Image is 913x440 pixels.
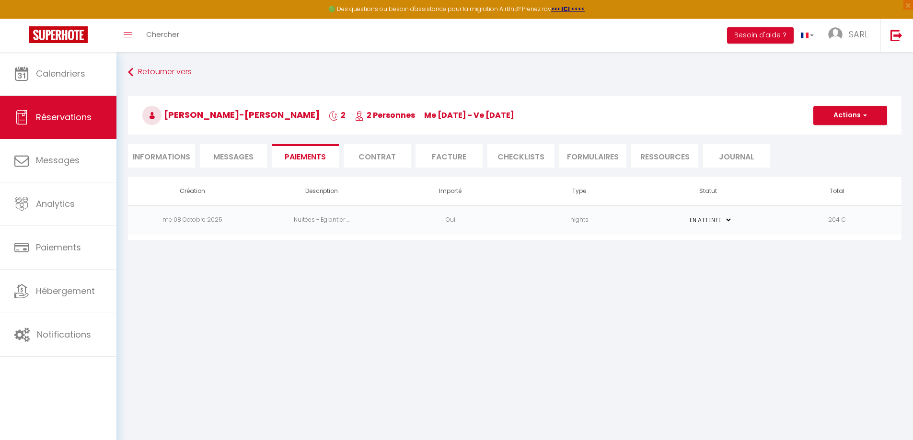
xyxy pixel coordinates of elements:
[551,5,585,13] a: >>> ICI <<<<
[128,177,257,205] th: Création
[773,177,901,205] th: Total
[36,241,81,253] span: Paiements
[828,27,843,42] img: ...
[128,144,195,168] li: Informations
[142,109,320,121] span: [PERSON_NAME]-[PERSON_NAME]
[36,68,85,79] span: Calendriers
[515,205,644,235] td: nights
[36,198,75,210] span: Analytics
[727,27,794,44] button: Besoin d'aide ?
[29,26,88,43] img: Super Booking
[139,19,186,52] a: Chercher
[355,110,415,121] span: 2 Personnes
[703,144,770,168] li: Journal
[515,177,644,205] th: Type
[146,29,179,39] span: Chercher
[849,28,868,40] span: SARL
[416,144,483,168] li: Facture
[257,177,386,205] th: Description
[386,205,515,235] td: Oui
[890,29,902,41] img: logout
[37,328,91,340] span: Notifications
[773,205,901,235] td: 204 €
[257,205,386,235] td: Nuitées - Eglantier ...
[821,19,880,52] a: ... SARL
[344,144,411,168] li: Contrat
[487,144,555,168] li: CHECKLISTS
[128,205,257,235] td: me 08 Octobre 2025
[128,64,901,81] a: Retourner vers
[644,177,773,205] th: Statut
[386,177,515,205] th: Importé
[559,144,626,168] li: FORMULAIRES
[631,144,698,168] li: Ressources
[424,110,514,121] span: me [DATE] - ve [DATE]
[36,111,92,123] span: Réservations
[329,110,346,121] span: 2
[272,144,339,168] li: Paiements
[36,285,95,297] span: Hébergement
[813,106,887,125] button: Actions
[213,151,254,162] span: Messages
[36,154,80,166] span: Messages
